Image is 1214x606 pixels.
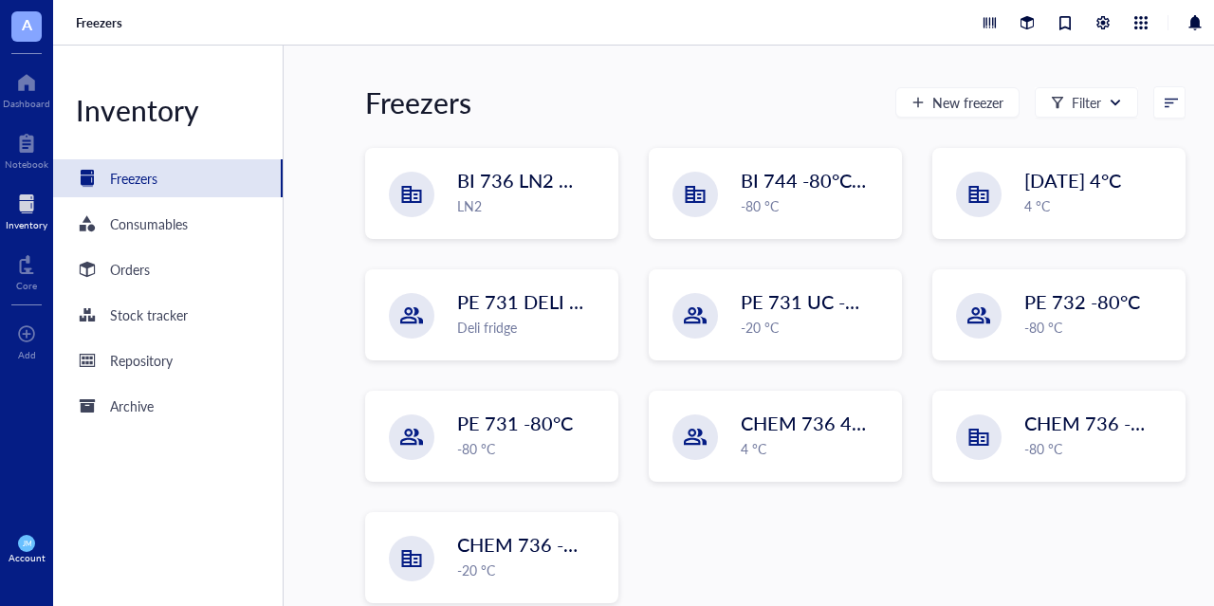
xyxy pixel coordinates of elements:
div: 4 °C [741,438,890,459]
div: Archive [110,395,154,416]
div: Core [16,280,37,291]
div: -80 °C [741,195,890,216]
a: Consumables [53,205,283,243]
div: Orders [110,259,150,280]
a: Stock tracker [53,296,283,334]
div: LN2 [457,195,606,216]
div: Consumables [110,213,188,234]
span: PE 731 UC -20°C [741,288,888,315]
div: Freezers [365,83,471,121]
span: JM [22,540,30,548]
a: Freezers [53,159,283,197]
div: Freezers [110,168,157,189]
a: Core [16,249,37,291]
span: CHEM 736 -80°C [1024,410,1173,436]
div: Filter [1072,92,1101,113]
div: Account [9,552,46,563]
div: -20 °C [741,317,890,338]
a: Notebook [5,128,48,170]
span: BI 744 -80°C [in vivo] [741,167,921,193]
button: New freezer [895,87,1020,118]
span: CHEM 736 -20°C [457,531,606,558]
div: Inventory [53,91,283,129]
div: -80 °C [457,438,606,459]
div: Stock tracker [110,304,188,325]
div: Notebook [5,158,48,170]
div: 4 °C [1024,195,1173,216]
div: Add [18,349,36,360]
a: Freezers [76,14,126,31]
a: Inventory [6,189,47,230]
div: Deli fridge [457,317,606,338]
a: Archive [53,387,283,425]
span: BI 736 LN2 Chest [457,167,607,193]
span: A [22,12,32,36]
div: -20 °C [457,560,606,580]
span: PE 732 -80°C [1024,288,1140,315]
a: Orders [53,250,283,288]
div: Dashboard [3,98,50,109]
div: -80 °C [1024,438,1173,459]
span: CHEM 736 4°C [741,410,872,436]
div: Repository [110,350,173,371]
a: Dashboard [3,67,50,109]
a: Repository [53,341,283,379]
span: [DATE] 4°C [1024,167,1121,193]
span: PE 731 DELI 4C [457,288,593,315]
div: -80 °C [1024,317,1173,338]
div: Inventory [6,219,47,230]
span: New freezer [932,95,1003,110]
span: PE 731 -80°C [457,410,573,436]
